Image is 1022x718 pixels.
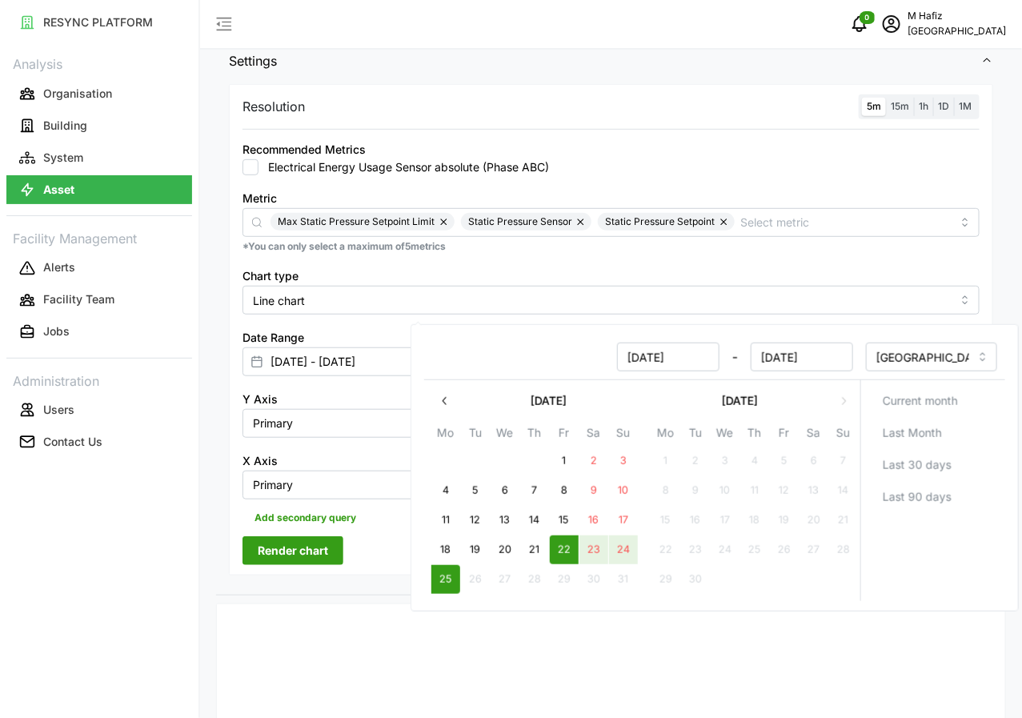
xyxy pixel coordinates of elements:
a: Building [6,110,192,142]
a: Organisation [6,78,192,110]
button: 30 August 2025 [579,565,607,594]
button: Contact Us [6,427,192,456]
th: Fr [549,423,579,447]
th: Su [828,423,858,447]
p: Jobs [43,323,70,339]
label: Y Axis [242,391,278,408]
button: 7 September 2025 [828,447,857,475]
div: Recommended Metrics [242,141,366,158]
button: 25 August 2025 [431,565,459,594]
button: 10 August 2025 [608,476,637,505]
button: 6 August 2025 [490,476,519,505]
button: 1 September 2025 [651,447,679,475]
button: 24 August 2025 [608,535,637,564]
p: *You can only select a maximum of 5 metrics [242,240,980,254]
th: Tu [680,423,710,447]
th: Th [519,423,549,447]
button: Last Month [867,419,999,447]
th: We [490,423,519,447]
button: 17 September 2025 [710,506,739,535]
button: 21 August 2025 [519,535,548,564]
button: Render chart [242,536,343,565]
div: - [432,343,853,371]
span: Last 90 days [882,483,951,511]
button: 4 September 2025 [739,447,768,475]
button: 14 September 2025 [828,476,857,505]
button: 22 August 2025 [549,535,578,564]
a: RESYNC PLATFORM [6,6,192,38]
button: 21 September 2025 [828,506,857,535]
button: 8 September 2025 [651,476,679,505]
th: Mo [651,423,680,447]
button: 3 August 2025 [608,447,637,475]
button: 22 September 2025 [651,535,679,564]
button: 19 September 2025 [769,506,798,535]
button: 16 September 2025 [680,506,709,535]
a: Alerts [6,252,192,284]
button: RESYNC PLATFORM [6,8,192,37]
button: 13 August 2025 [490,506,519,535]
button: 10 September 2025 [710,476,739,505]
button: 16 August 2025 [579,506,607,535]
button: Settings [216,42,1006,81]
span: Max Static Pressure Setpoint Limit [279,213,435,231]
button: 28 August 2025 [519,565,548,594]
p: Facility Management [6,226,192,249]
input: Select date range [242,347,483,376]
input: Select Y axis [242,409,980,438]
button: 18 August 2025 [431,535,459,564]
th: Th [739,423,769,447]
button: 2 September 2025 [680,447,709,475]
button: Last 90 days [867,483,999,511]
button: 29 September 2025 [651,565,679,594]
button: 11 September 2025 [739,476,768,505]
p: Asset [43,182,74,198]
span: 1D [938,100,949,112]
label: Chart type [242,267,299,285]
p: Facility Team [43,291,114,307]
button: 9 August 2025 [579,476,607,505]
button: Building [6,111,192,140]
span: 1h [919,100,928,112]
button: 9 September 2025 [680,476,709,505]
button: 24 September 2025 [710,535,739,564]
p: System [43,150,83,166]
button: [DATE] [651,387,829,415]
label: Metric [242,190,277,207]
span: Last 30 days [882,451,951,479]
button: Users [6,395,192,424]
input: Select X axis [242,471,980,499]
span: Current month [882,387,957,415]
span: 1M [959,100,972,112]
button: 18 September 2025 [739,506,768,535]
a: Users [6,394,192,426]
p: [GEOGRAPHIC_DATA] [908,24,1006,39]
a: Facility Team [6,284,192,316]
span: 5m [867,100,881,112]
p: M Hafiz [908,9,1006,24]
a: System [6,142,192,174]
span: Static Pressure Sensor [468,213,572,231]
button: 25 September 2025 [739,535,768,564]
button: 12 August 2025 [460,506,489,535]
button: 23 September 2025 [680,535,709,564]
button: 17 August 2025 [608,506,637,535]
label: Date Range [242,329,304,347]
button: 3 September 2025 [710,447,739,475]
button: 28 September 2025 [828,535,857,564]
button: notifications [844,8,876,40]
button: 15 September 2025 [651,506,679,535]
button: Jobs [6,318,192,347]
a: Asset [6,174,192,206]
button: 2 August 2025 [579,447,607,475]
p: Alerts [43,259,75,275]
a: Jobs [6,316,192,348]
button: Last 30 days [867,451,999,479]
div: Select date range [411,324,1019,612]
button: Organisation [6,79,192,108]
button: 27 August 2025 [490,565,519,594]
button: 26 August 2025 [460,565,489,594]
button: Add secondary query [242,506,368,530]
button: 26 September 2025 [769,535,798,564]
span: Render chart [258,537,328,564]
